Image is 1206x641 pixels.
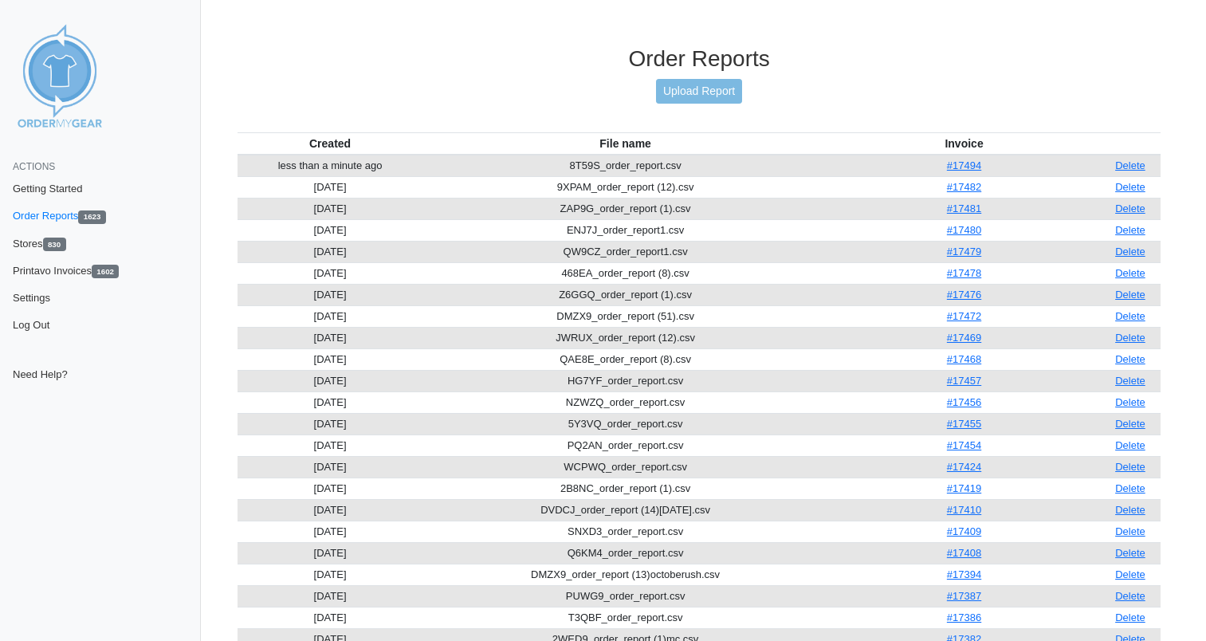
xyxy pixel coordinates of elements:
[947,482,981,494] a: #17419
[1115,418,1145,430] a: Delete
[1115,224,1145,236] a: Delete
[238,391,422,413] td: [DATE]
[422,219,828,241] td: ENJ7J_order_report1.csv
[422,607,828,628] td: T3QBF_order_report.csv
[422,348,828,370] td: QAE8E_order_report (8).csv
[422,499,828,521] td: DVDCJ_order_report (14)[DATE].csv
[947,289,981,301] a: #17476
[422,478,828,499] td: 2B8NC_order_report (1).csv
[947,181,981,193] a: #17482
[1115,504,1145,516] a: Delete
[1115,396,1145,408] a: Delete
[947,396,981,408] a: #17456
[238,284,422,305] td: [DATE]
[947,224,981,236] a: #17480
[238,155,422,177] td: less than a minute ago
[1115,375,1145,387] a: Delete
[238,521,422,542] td: [DATE]
[947,439,981,451] a: #17454
[1115,590,1145,602] a: Delete
[1115,181,1145,193] a: Delete
[422,456,828,478] td: WCPWQ_order_report.csv
[422,241,828,262] td: QW9CZ_order_report1.csv
[947,525,981,537] a: #17409
[947,418,981,430] a: #17455
[947,375,981,387] a: #17457
[238,564,422,585] td: [DATE]
[422,391,828,413] td: NZWZQ_order_report.csv
[238,585,422,607] td: [DATE]
[238,241,422,262] td: [DATE]
[656,79,742,104] a: Upload Report
[422,521,828,542] td: SNXD3_order_report.csv
[1115,332,1145,344] a: Delete
[828,132,1100,155] th: Invoice
[78,210,105,224] span: 1623
[238,219,422,241] td: [DATE]
[1115,612,1145,623] a: Delete
[422,564,828,585] td: DMZX9_order_report (13)octoberush.csv
[238,132,422,155] th: Created
[947,504,981,516] a: #17410
[1115,246,1145,258] a: Delete
[422,413,828,435] td: 5Y3VQ_order_report.csv
[238,305,422,327] td: [DATE]
[92,265,119,278] span: 1602
[1115,439,1145,451] a: Delete
[422,435,828,456] td: PQ2AN_order_report.csv
[947,461,981,473] a: #17424
[238,478,422,499] td: [DATE]
[238,456,422,478] td: [DATE]
[422,198,828,219] td: ZAP9G_order_report (1).csv
[238,198,422,219] td: [DATE]
[238,542,422,564] td: [DATE]
[422,305,828,327] td: DMZX9_order_report (51).csv
[238,262,422,284] td: [DATE]
[947,203,981,214] a: #17481
[947,332,981,344] a: #17469
[422,262,828,284] td: 468EA_order_report (8).csv
[947,310,981,322] a: #17472
[238,348,422,370] td: [DATE]
[238,413,422,435] td: [DATE]
[1115,482,1145,494] a: Delete
[238,435,422,456] td: [DATE]
[238,370,422,391] td: [DATE]
[947,267,981,279] a: #17478
[422,327,828,348] td: JWRUX_order_report (12).csv
[238,327,422,348] td: [DATE]
[947,568,981,580] a: #17394
[1115,353,1145,365] a: Delete
[947,547,981,559] a: #17408
[947,159,981,171] a: #17494
[422,132,828,155] th: File name
[422,155,828,177] td: 8T59S_order_report.csv
[947,353,981,365] a: #17468
[1115,159,1145,171] a: Delete
[422,176,828,198] td: 9XPAM_order_report (12).csv
[1115,461,1145,473] a: Delete
[13,161,55,172] span: Actions
[1115,267,1145,279] a: Delete
[1115,310,1145,322] a: Delete
[1115,525,1145,537] a: Delete
[947,246,981,258] a: #17479
[422,370,828,391] td: HG7YF_order_report.csv
[1115,568,1145,580] a: Delete
[947,590,981,602] a: #17387
[1115,289,1145,301] a: Delete
[1115,203,1145,214] a: Delete
[238,176,422,198] td: [DATE]
[422,284,828,305] td: Z6GGQ_order_report (1).csv
[43,238,66,251] span: 830
[238,45,1161,73] h3: Order Reports
[238,607,422,628] td: [DATE]
[238,499,422,521] td: [DATE]
[422,542,828,564] td: Q6KM4_order_report.csv
[1115,547,1145,559] a: Delete
[947,612,981,623] a: #17386
[422,585,828,607] td: PUWG9_order_report.csv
